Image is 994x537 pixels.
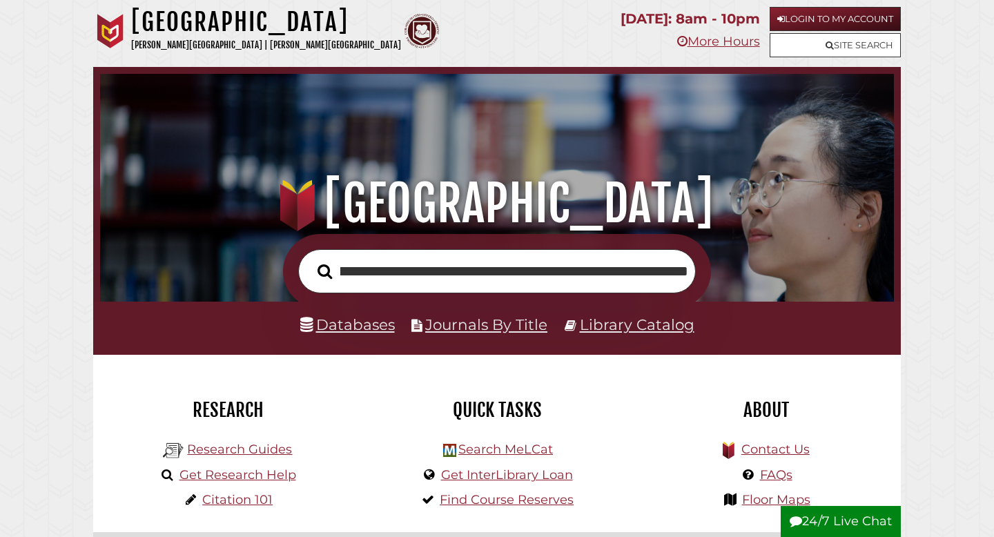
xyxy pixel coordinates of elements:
h1: [GEOGRAPHIC_DATA] [115,173,879,234]
a: Site Search [770,33,901,57]
a: Databases [300,315,395,333]
button: Search [311,260,339,283]
a: Get InterLibrary Loan [441,467,573,482]
a: Research Guides [187,442,292,457]
img: Calvin Theological Seminary [405,14,439,48]
a: Citation 101 [202,492,273,507]
h2: Research [104,398,352,422]
i: Search [318,263,332,279]
h1: [GEOGRAPHIC_DATA] [131,7,401,37]
a: Get Research Help [179,467,296,482]
p: [PERSON_NAME][GEOGRAPHIC_DATA] | [PERSON_NAME][GEOGRAPHIC_DATA] [131,37,401,53]
a: Login to My Account [770,7,901,31]
p: [DATE]: 8am - 10pm [621,7,760,31]
h2: Quick Tasks [373,398,621,422]
a: Find Course Reserves [440,492,574,507]
img: Calvin University [93,14,128,48]
a: Library Catalog [580,315,694,333]
a: Contact Us [741,442,810,457]
img: Hekman Library Logo [163,440,184,461]
img: Hekman Library Logo [443,444,456,457]
h2: About [642,398,890,422]
a: Search MeLCat [458,442,553,457]
a: More Hours [677,34,760,49]
a: Floor Maps [742,492,810,507]
a: Journals By Title [425,315,547,333]
a: FAQs [760,467,792,482]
